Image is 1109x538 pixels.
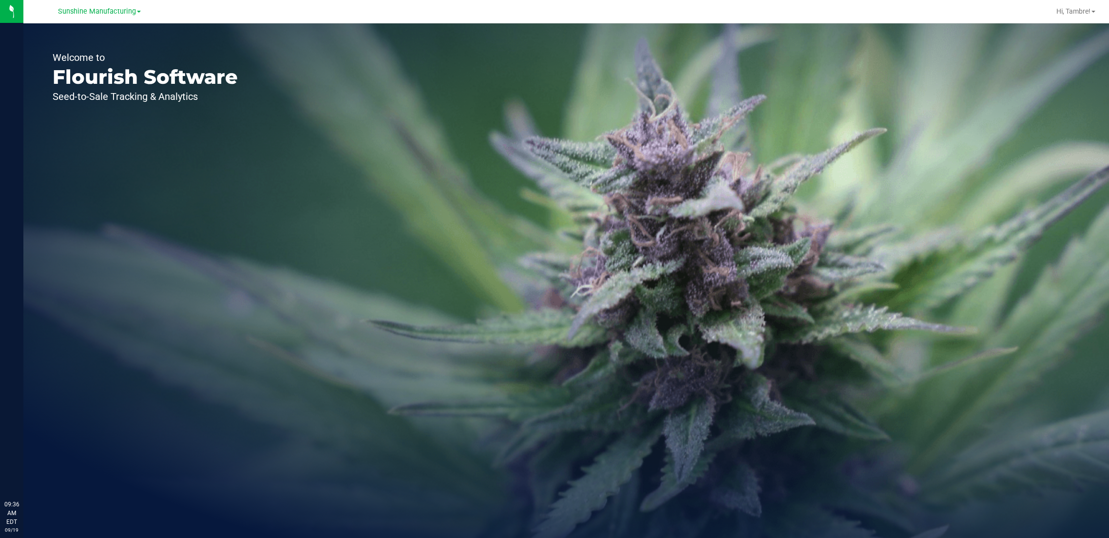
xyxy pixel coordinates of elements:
p: 09/19 [4,526,19,534]
span: Hi, Tambre! [1056,7,1090,15]
p: 09:36 AM EDT [4,500,19,526]
p: Seed-to-Sale Tracking & Analytics [53,92,238,101]
p: Flourish Software [53,67,238,87]
p: Welcome to [53,53,238,62]
span: Sunshine Manufacturing [58,7,136,16]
